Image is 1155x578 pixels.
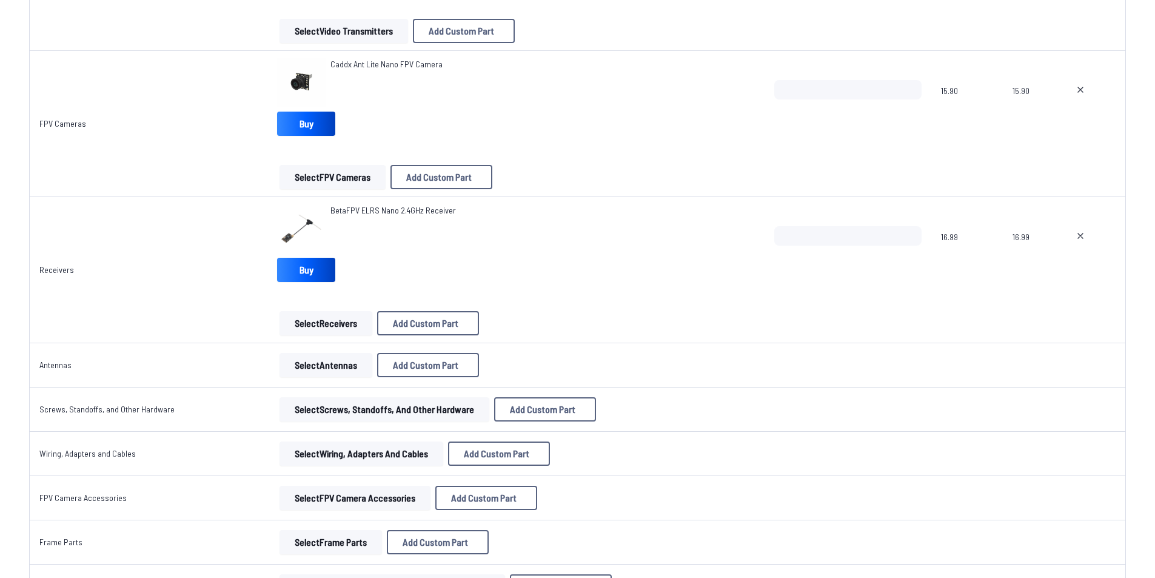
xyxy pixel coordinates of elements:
[280,442,443,466] button: SelectWiring, Adapters and Cables
[277,530,384,554] a: SelectFrame Parts
[277,58,326,107] img: image
[39,264,74,275] a: Receivers
[435,486,537,510] button: Add Custom Part
[406,172,472,182] span: Add Custom Part
[39,360,72,370] a: Antennas
[330,205,456,215] span: BetaFPV ELRS Nano 2.4GHz Receiver
[1013,226,1046,284] span: 16.99
[941,80,993,138] span: 15.90
[510,405,575,414] span: Add Custom Part
[277,486,433,510] a: SelectFPV Camera Accessories
[280,353,372,377] button: SelectAntennas
[280,397,489,422] button: SelectScrews, Standoffs, and Other Hardware
[280,530,382,554] button: SelectFrame Parts
[494,397,596,422] button: Add Custom Part
[403,537,468,547] span: Add Custom Part
[39,537,82,547] a: Frame Parts
[941,226,993,284] span: 16.99
[280,486,430,510] button: SelectFPV Camera Accessories
[377,353,479,377] button: Add Custom Part
[277,165,388,189] a: SelectFPV Cameras
[393,360,458,370] span: Add Custom Part
[277,442,446,466] a: SelectWiring, Adapters and Cables
[280,165,386,189] button: SelectFPV Cameras
[39,448,136,459] a: Wiring, Adapters and Cables
[277,204,326,253] img: image
[451,493,517,503] span: Add Custom Part
[280,19,408,43] button: SelectVideo Transmitters
[448,442,550,466] button: Add Custom Part
[390,165,492,189] button: Add Custom Part
[277,19,410,43] a: SelectVideo Transmitters
[393,318,458,328] span: Add Custom Part
[377,311,479,335] button: Add Custom Part
[277,353,375,377] a: SelectAntennas
[464,449,529,459] span: Add Custom Part
[429,26,494,36] span: Add Custom Part
[280,311,372,335] button: SelectReceivers
[39,118,86,129] a: FPV Cameras
[277,311,375,335] a: SelectReceivers
[330,59,443,69] span: Caddx Ant Lite Nano FPV Camera
[330,58,443,70] a: Caddx Ant Lite Nano FPV Camera
[1013,80,1046,138] span: 15.90
[413,19,515,43] button: Add Custom Part
[39,492,127,503] a: FPV Camera Accessories
[39,404,175,414] a: Screws, Standoffs, and Other Hardware
[277,112,335,136] a: Buy
[387,530,489,554] button: Add Custom Part
[330,204,456,217] a: BetaFPV ELRS Nano 2.4GHz Receiver
[277,258,335,282] a: Buy
[277,397,492,422] a: SelectScrews, Standoffs, and Other Hardware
